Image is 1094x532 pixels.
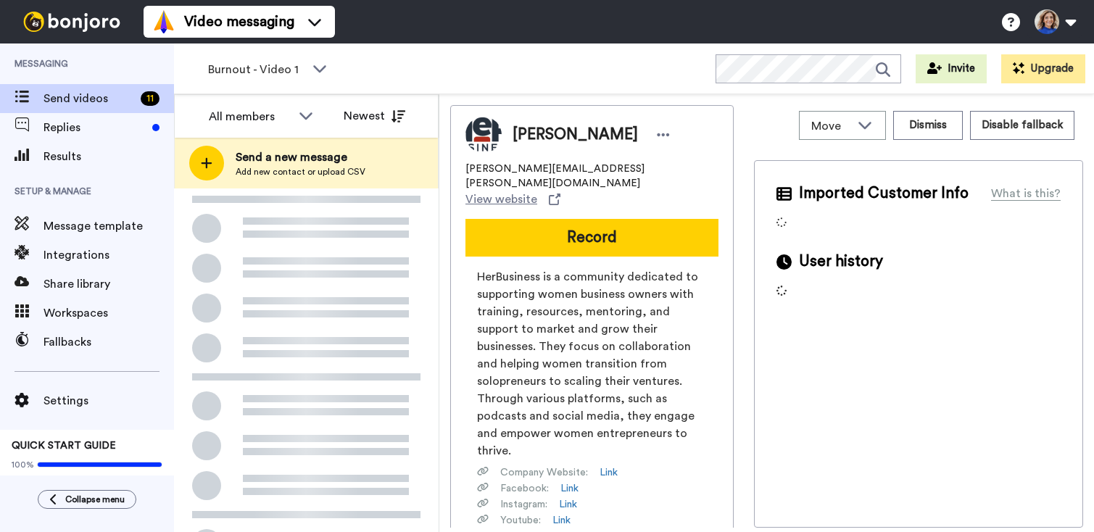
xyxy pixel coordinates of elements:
span: Replies [43,119,146,136]
button: Collapse menu [38,490,136,509]
span: Company Website : [500,465,588,480]
span: Integrations [43,246,174,264]
span: Imported Customer Info [799,183,969,204]
a: Link [552,513,571,528]
span: Burnout - Video 1 [208,61,305,78]
button: Disable fallback [970,111,1074,140]
button: Invite [916,54,987,83]
span: Collapse menu [65,494,125,505]
div: What is this? [991,185,1061,202]
img: bj-logo-header-white.svg [17,12,126,32]
a: View website [465,191,560,208]
button: Upgrade [1001,54,1085,83]
span: Instagram : [500,497,547,512]
a: Link [560,481,579,496]
span: Fallbacks [43,333,174,351]
img: Image of Robyn Tuladhar [465,117,502,153]
span: QUICK START GUIDE [12,441,116,451]
span: Move [811,117,850,135]
span: HerBusiness is a community dedicated to supporting women business owners with training, resources... [477,268,707,460]
div: 11 [141,91,159,106]
span: Send videos [43,90,135,107]
button: Dismiss [893,111,963,140]
span: Results [43,148,174,165]
span: Facebook : [500,481,549,496]
span: Send a new message [236,149,365,166]
span: 100% [12,459,34,470]
span: Video messaging [184,12,294,32]
span: Settings [43,392,174,410]
button: Newest [333,101,416,130]
span: Workspaces [43,304,174,322]
a: Link [559,497,577,512]
span: [PERSON_NAME][EMAIL_ADDRESS][PERSON_NAME][DOMAIN_NAME] [465,162,718,191]
span: User history [799,251,883,273]
div: All members [209,108,291,125]
img: vm-color.svg [152,10,175,33]
a: Link [600,465,618,480]
span: Add new contact or upload CSV [236,166,365,178]
span: Message template [43,217,174,235]
button: Record [465,219,718,257]
span: Youtube : [500,513,541,528]
span: View website [465,191,537,208]
span: Share library [43,275,174,293]
span: [PERSON_NAME] [513,124,638,146]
